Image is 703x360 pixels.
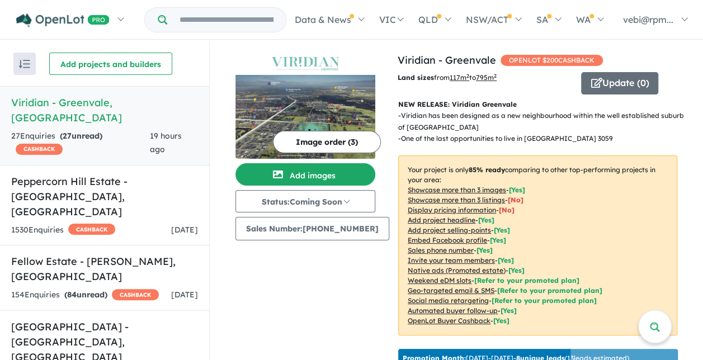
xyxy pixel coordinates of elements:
[398,110,686,133] p: - Viridian has been designed as a new neighbourhood within the well established suburb of [GEOGRA...
[398,73,434,82] b: Land sizes
[408,226,491,234] u: Add project selling-points
[64,290,107,300] strong: ( unread)
[398,54,496,67] a: Viridian - Greenvale
[450,73,469,82] u: 117 m
[16,144,63,155] span: CASHBACK
[490,236,506,244] span: [ Yes ]
[408,246,474,254] u: Sales phone number
[11,254,198,284] h5: Fellow Estate - [PERSON_NAME] , [GEOGRAPHIC_DATA]
[169,8,284,32] input: Try estate name, suburb, builder or developer
[408,186,506,194] u: Showcase more than 3 images
[235,190,375,212] button: Status:Coming Soon
[19,60,30,68] img: sort.svg
[494,73,497,79] sup: 2
[508,266,525,274] span: [Yes]
[623,14,673,25] span: vebi@rpm...
[466,73,469,79] sup: 2
[474,276,579,285] span: [Refer to your promoted plan]
[499,206,515,214] span: [ No ]
[492,296,597,305] span: [Refer to your promoted plan]
[235,163,375,186] button: Add images
[240,57,371,70] img: Viridian - Greenvale Logo
[16,13,110,27] img: Openlot PRO Logo White
[498,256,514,264] span: [ Yes ]
[273,131,381,153] button: Image order (3)
[112,289,159,300] span: CASHBACK
[150,131,182,154] span: 19 hours ago
[68,224,115,235] span: CASHBACK
[408,286,494,295] u: Geo-targeted email & SMS
[494,226,510,234] span: [ Yes ]
[235,53,375,159] a: Viridian - Greenvale LogoViridian - Greenvale
[235,75,375,159] img: Viridian - Greenvale
[11,288,159,302] div: 154 Enquir ies
[408,306,498,315] u: Automated buyer follow-up
[408,236,487,244] u: Embed Facebook profile
[408,196,505,204] u: Showcase more than 3 listings
[11,130,150,157] div: 27 Enquir ies
[49,53,172,75] button: Add projects and builders
[478,216,494,224] span: [ Yes ]
[581,72,658,94] button: Update (0)
[493,316,509,325] span: [Yes]
[11,174,198,219] h5: Peppercorn Hill Estate - [GEOGRAPHIC_DATA] , [GEOGRAPHIC_DATA]
[476,246,493,254] span: [ Yes ]
[408,206,496,214] u: Display pricing information
[408,256,495,264] u: Invite your team members
[398,99,677,110] p: NEW RELEASE: Viridian Greenvale
[508,196,523,204] span: [ No ]
[476,73,497,82] u: 795 m
[497,286,602,295] span: [Refer to your promoted plan]
[171,225,198,235] span: [DATE]
[501,306,517,315] span: [Yes]
[509,186,525,194] span: [ Yes ]
[408,276,471,285] u: Weekend eDM slots
[408,216,475,224] u: Add project headline
[469,165,505,174] b: 85 % ready
[408,296,489,305] u: Social media retargeting
[11,224,115,237] div: 1530 Enquir ies
[469,73,497,82] span: to
[398,133,686,144] p: - One of the last opportunities to live in [GEOGRAPHIC_DATA] 3059
[11,95,198,125] h5: Viridian - Greenvale , [GEOGRAPHIC_DATA]
[235,217,389,240] button: Sales Number:[PHONE_NUMBER]
[408,316,490,325] u: OpenLot Buyer Cashback
[60,131,102,141] strong: ( unread)
[408,266,506,274] u: Native ads (Promoted estate)
[67,290,77,300] span: 84
[398,72,573,83] p: from
[63,131,72,141] span: 27
[398,155,677,335] p: Your project is only comparing to other top-performing projects in your area: - - - - - - - - - -...
[171,290,198,300] span: [DATE]
[501,55,603,66] span: OPENLOT $ 200 CASHBACK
